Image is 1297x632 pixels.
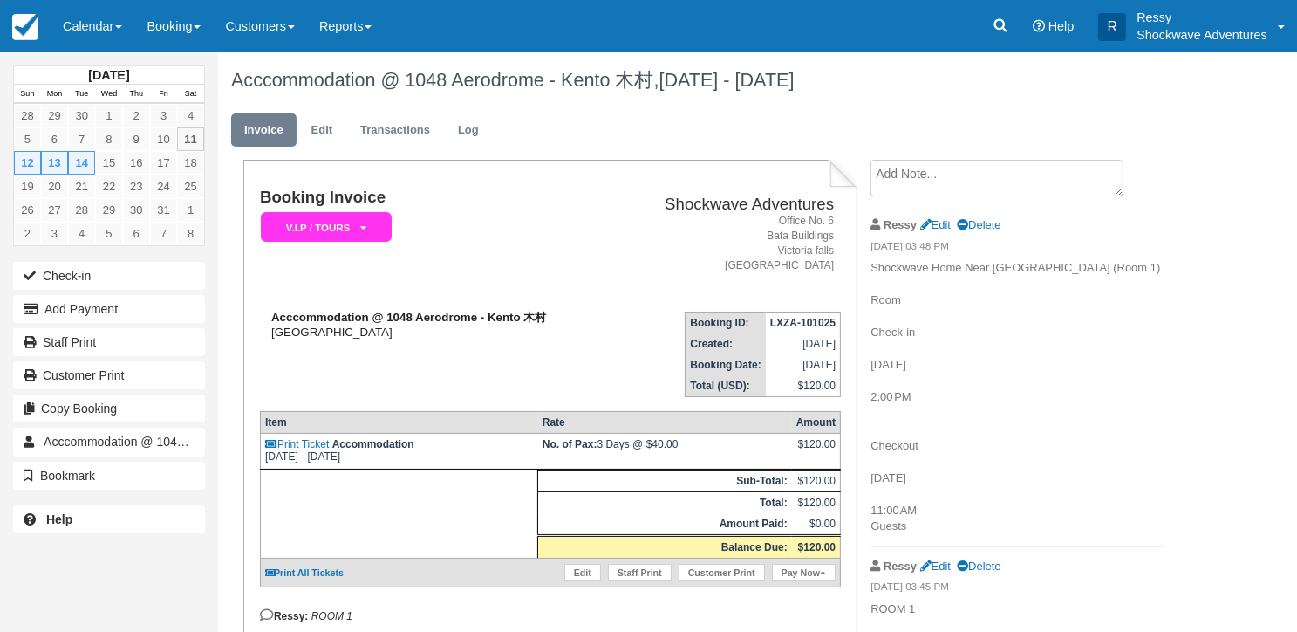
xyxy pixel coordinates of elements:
[870,580,1164,599] em: [DATE] 03:45 PM
[686,313,766,334] th: Booking ID:
[95,175,122,198] a: 22
[13,361,205,389] a: Customer Print
[95,198,122,222] a: 29
[679,564,765,581] a: Customer Print
[543,438,597,450] strong: No. of Pax
[261,212,392,243] em: V.I.P / TOURS
[68,151,95,175] a: 14
[538,412,792,434] th: Rate
[14,222,41,245] a: 2
[870,260,1164,535] p: Shockwave Home Near [GEOGRAPHIC_DATA] (Room 1) Room Check-in [DATE] 2:00 PM Checkout [DATE] 11:00...
[659,69,795,91] span: [DATE] - [DATE]
[123,85,150,104] th: Thu
[41,85,68,104] th: Mon
[95,104,122,127] a: 1
[95,127,122,151] a: 8
[14,104,41,127] a: 28
[766,354,841,375] td: [DATE]
[311,610,352,622] em: ROOM 1
[772,564,836,581] a: Pay Now
[41,222,68,245] a: 3
[260,434,537,470] td: [DATE] - [DATE]
[957,218,1000,231] a: Delete
[177,222,204,245] a: 8
[88,68,129,82] strong: [DATE]
[13,328,205,356] a: Staff Print
[177,175,204,198] a: 25
[44,435,317,449] span: Acccommodation @ 1048 Aerodrome - Kento 木村
[150,175,177,198] a: 24
[150,198,177,222] a: 31
[41,104,68,127] a: 29
[766,333,841,354] td: [DATE]
[271,311,547,324] strong: Acccommodation @ 1048 Aerodrome - Kento 木村
[95,85,122,104] th: Wed
[177,104,204,127] a: 4
[177,85,204,104] th: Sat
[231,113,297,148] a: Invoice
[41,151,68,175] a: 13
[123,104,150,127] a: 2
[884,560,917,573] strong: Ressy
[621,196,834,214] h2: Shockwave Adventures
[41,175,68,198] a: 20
[686,375,766,397] th: Total (USD):
[12,14,38,40] img: checkfront-main-nav-mini-logo.png
[792,412,841,434] th: Amount
[260,610,308,622] strong: Ressy:
[260,310,614,339] div: [GEOGRAPHIC_DATA]
[41,198,68,222] a: 27
[123,198,150,222] a: 30
[150,222,177,245] a: 7
[920,560,951,573] a: Edit
[150,85,177,104] th: Fri
[265,438,329,450] a: Print Ticket
[686,354,766,375] th: Booking Date:
[260,412,537,434] th: Item
[445,113,492,148] a: Log
[792,471,841,492] td: $120.00
[920,218,951,231] a: Edit
[870,601,1164,618] p: ROOM 1
[123,127,150,151] a: 9
[1137,26,1267,44] p: Shockwave Adventures
[260,189,614,207] h1: Booking Invoice
[46,512,72,526] b: Help
[231,70,1178,91] h1: Acccommodation @ 1048 Aerodrome - Kento 木村,
[150,151,177,175] a: 17
[564,564,601,581] a: Edit
[792,492,841,514] td: $120.00
[792,513,841,536] td: $0.00
[95,151,122,175] a: 15
[686,333,766,354] th: Created:
[621,214,834,274] address: Office No. 6 Bata Buildings Victoria falls [GEOGRAPHIC_DATA]
[14,127,41,151] a: 5
[332,438,414,450] strong: Accommodation
[957,560,1000,573] a: Delete
[796,438,836,464] div: $120.00
[13,295,205,323] button: Add Payment
[14,175,41,198] a: 19
[68,85,95,104] th: Tue
[68,222,95,245] a: 4
[123,175,150,198] a: 23
[13,262,205,290] button: Check-in
[265,567,344,578] a: Print All Tickets
[1137,9,1267,26] p: Ressy
[766,375,841,397] td: $120.00
[41,127,68,151] a: 6
[13,505,205,533] a: Help
[123,151,150,175] a: 16
[150,127,177,151] a: 10
[347,113,443,148] a: Transactions
[177,198,204,222] a: 1
[68,104,95,127] a: 30
[1033,20,1045,32] i: Help
[13,462,205,490] button: Bookmark
[538,434,792,470] td: 3 Days @ $40.00
[14,198,41,222] a: 26
[68,198,95,222] a: 28
[14,151,41,175] a: 12
[870,239,1164,258] em: [DATE] 03:48 PM
[95,222,122,245] a: 5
